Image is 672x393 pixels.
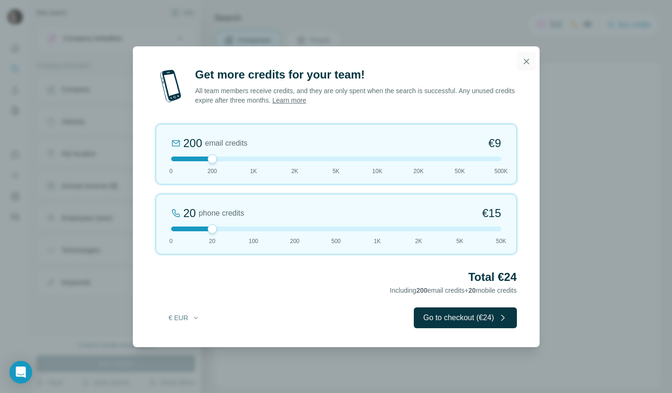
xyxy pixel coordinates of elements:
[331,237,340,245] span: 500
[482,206,501,221] span: €15
[413,167,423,175] span: 20K
[183,136,202,151] div: 200
[183,206,196,221] div: 20
[208,167,217,175] span: 200
[489,136,501,151] span: €9
[390,287,516,294] span: Including email credits + mobile credits
[272,96,306,104] a: Learn more
[162,309,206,326] button: € EUR
[332,167,340,175] span: 5K
[456,237,463,245] span: 5K
[9,361,32,384] div: Open Intercom Messenger
[195,86,517,105] p: All team members receive credits, and they are only spent when the search is successful. Any unus...
[156,67,186,105] img: mobile-phone
[205,138,248,149] span: email credits
[374,237,381,245] span: 1K
[250,167,257,175] span: 1K
[290,237,299,245] span: 200
[494,167,507,175] span: 500K
[415,237,422,245] span: 2K
[249,237,258,245] span: 100
[416,287,427,294] span: 200
[199,208,244,219] span: phone credits
[169,237,173,245] span: 0
[455,167,465,175] span: 50K
[209,237,215,245] span: 20
[496,237,506,245] span: 50K
[469,287,476,294] span: 20
[169,167,173,175] span: 0
[156,270,517,285] h2: Total €24
[372,167,382,175] span: 10K
[414,307,516,328] button: Go to checkout (€24)
[291,167,298,175] span: 2K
